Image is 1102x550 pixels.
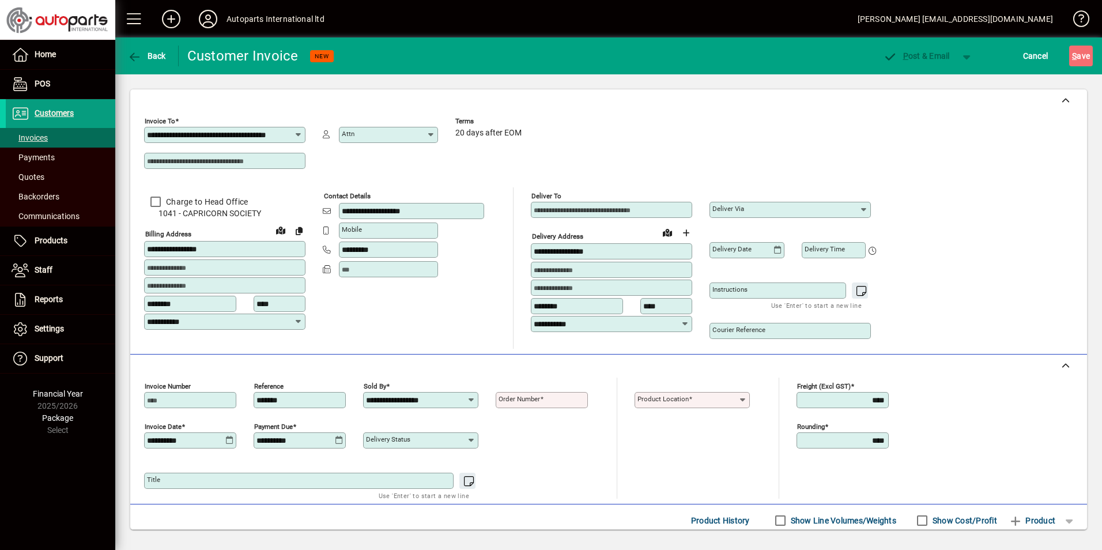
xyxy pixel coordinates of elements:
[712,205,744,213] mat-label: Deliver via
[1072,47,1090,65] span: ave
[35,50,56,59] span: Home
[12,192,59,201] span: Backorders
[531,192,561,200] mat-label: Deliver To
[35,265,52,274] span: Staff
[164,196,248,208] label: Charge to Head Office
[115,46,179,66] app-page-header-button: Back
[290,221,308,240] button: Copy to Delivery address
[271,221,290,239] a: View on map
[877,46,956,66] button: Post & Email
[1069,46,1093,66] button: Save
[12,133,48,142] span: Invoices
[12,172,44,182] span: Quotes
[6,256,115,285] a: Staff
[42,413,73,423] span: Package
[6,148,115,167] a: Payments
[1065,2,1088,40] a: Knowledge Base
[254,423,293,431] mat-label: Payment due
[499,395,540,403] mat-label: Order number
[771,299,862,312] mat-hint: Use 'Enter' to start a new line
[379,489,469,502] mat-hint: Use 'Enter' to start a new line
[883,51,950,61] span: ost & Email
[6,70,115,99] a: POS
[6,187,115,206] a: Backorders
[788,515,896,526] label: Show Line Volumes/Weights
[6,315,115,344] a: Settings
[124,46,169,66] button: Back
[145,423,182,431] mat-label: Invoice date
[254,382,284,390] mat-label: Reference
[35,324,64,333] span: Settings
[127,51,166,61] span: Back
[637,395,689,403] mat-label: Product location
[187,47,299,65] div: Customer Invoice
[712,326,765,334] mat-label: Courier Reference
[315,52,329,60] span: NEW
[364,382,386,390] mat-label: Sold by
[455,129,522,138] span: 20 days after EOM
[227,10,324,28] div: Autoparts International ltd
[6,167,115,187] a: Quotes
[145,382,191,390] mat-label: Invoice number
[797,382,851,390] mat-label: Freight (excl GST)
[190,9,227,29] button: Profile
[797,423,825,431] mat-label: Rounding
[33,389,83,398] span: Financial Year
[6,40,115,69] a: Home
[712,245,752,253] mat-label: Delivery date
[145,117,175,125] mat-label: Invoice To
[1072,51,1077,61] span: S
[35,79,50,88] span: POS
[1009,511,1055,530] span: Product
[144,208,305,220] span: 1041 - CAPRICORN SOCIETY
[366,435,410,443] mat-label: Delivery status
[6,285,115,314] a: Reports
[691,511,750,530] span: Product History
[6,206,115,226] a: Communications
[35,353,63,363] span: Support
[35,236,67,245] span: Products
[455,118,524,125] span: Terms
[1020,46,1051,66] button: Cancel
[12,153,55,162] span: Payments
[147,476,160,484] mat-label: Title
[930,515,997,526] label: Show Cost/Profit
[858,10,1053,28] div: [PERSON_NAME] [EMAIL_ADDRESS][DOMAIN_NAME]
[12,212,80,221] span: Communications
[6,128,115,148] a: Invoices
[658,223,677,242] a: View on map
[6,227,115,255] a: Products
[1003,510,1061,531] button: Product
[1023,47,1048,65] span: Cancel
[677,224,695,242] button: Choose address
[153,9,190,29] button: Add
[712,285,748,293] mat-label: Instructions
[35,108,74,118] span: Customers
[342,130,354,138] mat-label: Attn
[686,510,754,531] button: Product History
[903,51,908,61] span: P
[6,344,115,373] a: Support
[35,295,63,304] span: Reports
[342,225,362,233] mat-label: Mobile
[805,245,845,253] mat-label: Delivery time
